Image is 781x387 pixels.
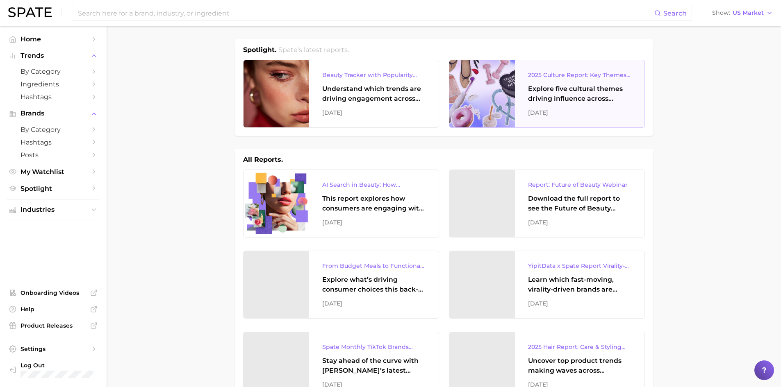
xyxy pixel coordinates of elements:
[7,287,100,299] a: Onboarding Videos
[7,65,100,78] a: by Category
[528,275,631,294] div: Learn which fast-moving, virality-driven brands are leading the pack, the risks of viral growth, ...
[20,93,86,101] span: Hashtags
[7,78,100,91] a: Ingredients
[322,108,426,118] div: [DATE]
[20,110,86,117] span: Brands
[7,107,100,120] button: Brands
[243,170,439,238] a: AI Search in Beauty: How Consumers Are Using ChatGPT vs. Google SearchThis report explores how co...
[20,362,93,369] span: Log Out
[528,356,631,376] div: Uncover top product trends making waves across platforms — along with key insights into benefits,...
[322,342,426,352] div: Spate Monthly TikTok Brands Tracker
[7,91,100,103] a: Hashtags
[20,289,86,296] span: Onboarding Videos
[7,50,100,62] button: Trends
[7,359,100,380] a: Log out. Currently logged in with e-mail marmoren@estee.com.
[712,11,730,15] span: Show
[20,138,86,146] span: Hashtags
[449,170,645,238] a: Report: Future of Beauty WebinarDownload the full report to see the Future of Beauty trends we un...
[243,155,283,165] h1: All Reports.
[243,45,276,55] h1: Spotlight.
[322,275,426,294] div: Explore what’s driving consumer choices this back-to-school season From budget-friendly meals to ...
[528,217,631,227] div: [DATE]
[278,45,349,55] h2: Spate's latest reports.
[7,343,100,355] a: Settings
[528,261,631,271] div: YipitData x Spate Report Virality-Driven Brands Are Taking a Slice of the Beauty Pie
[7,136,100,149] a: Hashtags
[528,108,631,118] div: [DATE]
[322,356,426,376] div: Stay ahead of the curve with [PERSON_NAME]’s latest monthly tracker, spotlighting the fastest-gro...
[528,70,631,80] div: 2025 Culture Report: Key Themes That Are Shaping Consumer Demand
[8,7,52,17] img: SPATE
[710,8,775,18] button: ShowUS Market
[20,35,86,43] span: Home
[528,84,631,104] div: Explore five cultural themes driving influence across beauty, food, and pop culture.
[7,149,100,161] a: Posts
[322,194,426,213] div: This report explores how consumers are engaging with AI-powered search tools — and what it means ...
[322,70,426,80] div: Beauty Tracker with Popularity Index
[20,345,86,353] span: Settings
[7,303,100,315] a: Help
[7,165,100,178] a: My Watchlist
[243,251,439,319] a: From Budget Meals to Functional Snacks: Food & Beverage Trends Shaping Consumer Behavior This Sch...
[20,168,86,176] span: My Watchlist
[20,306,86,313] span: Help
[20,68,86,75] span: by Category
[733,11,764,15] span: US Market
[20,185,86,192] span: Spotlight
[243,60,439,128] a: Beauty Tracker with Popularity IndexUnderstand which trends are driving engagement across platfor...
[20,126,86,134] span: by Category
[20,322,86,329] span: Product Releases
[77,6,654,20] input: Search here for a brand, industry, or ingredient
[7,33,100,45] a: Home
[528,180,631,190] div: Report: Future of Beauty Webinar
[322,217,426,227] div: [DATE]
[20,206,86,213] span: Industries
[528,299,631,308] div: [DATE]
[20,80,86,88] span: Ingredients
[528,342,631,352] div: 2025 Hair Report: Care & Styling Products
[663,9,687,17] span: Search
[7,204,100,216] button: Industries
[7,182,100,195] a: Spotlight
[322,261,426,271] div: From Budget Meals to Functional Snacks: Food & Beverage Trends Shaping Consumer Behavior This Sch...
[7,123,100,136] a: by Category
[322,84,426,104] div: Understand which trends are driving engagement across platforms in the skin, hair, makeup, and fr...
[528,194,631,213] div: Download the full report to see the Future of Beauty trends we unpacked during the webinar.
[20,52,86,59] span: Trends
[322,299,426,308] div: [DATE]
[20,151,86,159] span: Posts
[449,251,645,319] a: YipitData x Spate Report Virality-Driven Brands Are Taking a Slice of the Beauty PieLearn which f...
[7,319,100,332] a: Product Releases
[449,60,645,128] a: 2025 Culture Report: Key Themes That Are Shaping Consumer DemandExplore five cultural themes driv...
[322,180,426,190] div: AI Search in Beauty: How Consumers Are Using ChatGPT vs. Google Search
